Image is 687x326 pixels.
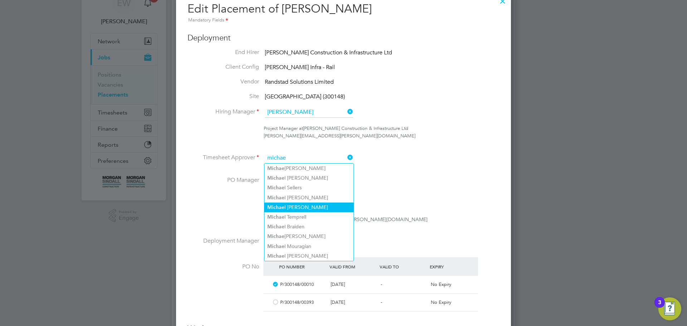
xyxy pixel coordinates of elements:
[267,185,284,191] b: Michae
[267,195,284,201] b: Michae
[265,153,353,164] input: Search for...
[267,165,284,171] b: Michae
[264,203,354,212] li: l [PERSON_NAME]
[265,78,334,86] span: Randstad Solutions Limited
[428,297,478,308] div: No Expiry
[428,260,478,273] div: Expiry
[187,78,259,86] label: Vendor
[187,49,259,56] label: End Hirer
[267,224,284,230] b: Michae
[264,242,354,251] li: l Mouragian
[267,175,284,181] b: Michae
[264,222,354,232] li: l Braiden
[264,251,354,261] li: l [PERSON_NAME]
[267,233,284,239] b: Michae
[277,297,327,308] div: P/300148/00393
[277,260,327,273] div: PO Number
[378,297,428,308] div: -
[328,297,378,308] div: [DATE]
[328,260,378,273] div: Valid From
[658,302,661,312] div: 3
[264,173,354,183] li: l [PERSON_NAME]
[267,243,284,249] b: Michae
[187,16,500,24] div: Mandatory Fields
[187,237,259,245] label: Deployment Manager
[267,253,284,259] b: Michae
[187,263,259,271] label: PO No
[265,93,345,100] span: [GEOGRAPHIC_DATA] (300148)
[658,297,681,320] button: Open Resource Center, 3 new notifications
[264,193,354,203] li: l [PERSON_NAME]
[264,164,354,173] li: [PERSON_NAME]
[264,132,500,140] div: [PERSON_NAME][EMAIL_ADDRESS][PERSON_NAME][DOMAIN_NAME]
[265,49,392,56] span: [PERSON_NAME] Construction & Infrastructure Ltd
[328,279,378,291] div: [DATE]
[187,93,259,100] label: Site
[277,279,327,291] div: P/300148/00010
[264,183,354,193] li: l Sellers
[378,279,428,291] div: -
[303,125,408,131] span: [PERSON_NAME] Construction & Infrastructure Ltd
[187,108,259,116] label: Hiring Manager
[265,107,353,118] input: Search for...
[267,204,284,210] b: Michae
[264,212,354,222] li: l Temprell
[264,125,303,131] span: Project Manager at
[378,260,428,273] div: Valid To
[187,154,259,161] label: Timesheet Approver
[265,64,335,71] span: [PERSON_NAME] Infra - Rail
[267,214,284,220] b: Michae
[187,63,259,71] label: Client Config
[187,176,259,184] label: PO Manager
[187,2,372,16] span: Edit Placement of [PERSON_NAME]
[428,279,478,291] div: No Expiry
[264,232,354,241] li: [PERSON_NAME]
[187,33,500,43] h3: Deployment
